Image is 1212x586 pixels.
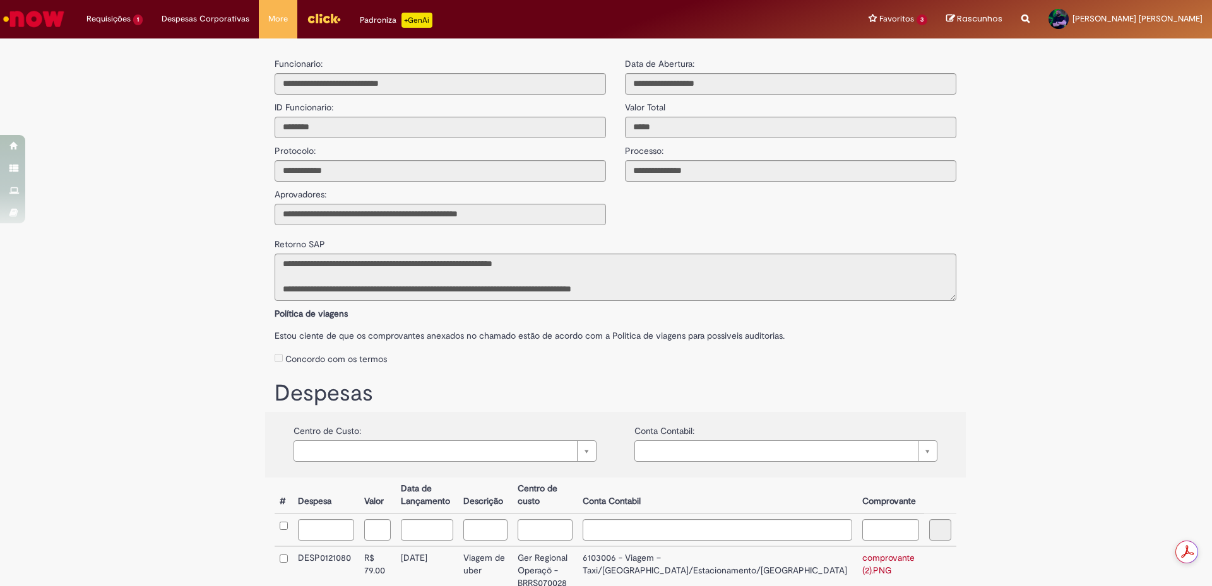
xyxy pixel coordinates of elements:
label: Data de Abertura: [625,57,694,70]
th: Valor [359,478,395,513]
label: Centro de Custo: [294,418,361,437]
label: Conta Contabil: [634,418,694,437]
label: Funcionario: [275,57,323,70]
span: More [268,13,288,25]
span: Despesas Corporativas [162,13,249,25]
span: 3 [917,15,927,25]
p: +GenAi [401,13,432,28]
span: 1 [133,15,143,25]
label: Aprovadores: [275,182,326,201]
img: ServiceNow [1,6,66,32]
label: Protocolo: [275,138,316,157]
th: Data de Lançamento [396,478,459,513]
span: Requisições [86,13,131,25]
img: click_logo_yellow_360x200.png [307,9,341,28]
th: Conta Contabil [578,478,857,513]
label: Retorno SAP [275,231,325,250]
th: Centro de custo [513,478,578,513]
label: Processo: [625,138,663,157]
label: Estou ciente de que os comprovantes anexados no chamado estão de acordo com a Politica de viagens... [275,323,956,342]
th: Descrição [458,478,512,513]
a: comprovante (2).PNG [862,552,915,576]
th: Despesa [293,478,359,513]
a: Limpar campo {0} [634,440,937,462]
span: Favoritos [879,13,914,25]
label: Concordo com os termos [285,353,387,365]
th: Comprovante [857,478,924,513]
span: [PERSON_NAME] [PERSON_NAME] [1072,13,1203,24]
b: Política de viagens [275,308,348,319]
label: ID Funcionario: [275,95,333,114]
th: # [275,478,293,513]
a: Rascunhos [946,13,1002,25]
span: Rascunhos [957,13,1002,25]
a: Limpar campo {0} [294,440,597,462]
div: Padroniza [360,13,432,28]
h1: Despesas [275,381,956,406]
label: Valor Total [625,95,665,114]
